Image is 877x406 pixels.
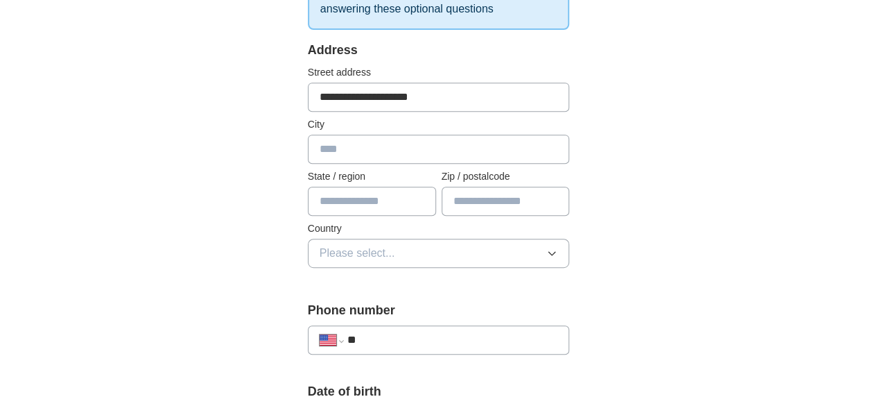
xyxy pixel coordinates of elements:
[308,382,570,401] label: Date of birth
[308,221,570,236] label: Country
[308,239,570,268] button: Please select...
[308,301,570,320] label: Phone number
[308,117,570,132] label: City
[442,169,570,184] label: Zip / postalcode
[308,169,436,184] label: State / region
[308,41,570,60] div: Address
[320,245,395,262] span: Please select...
[308,65,570,80] label: Street address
